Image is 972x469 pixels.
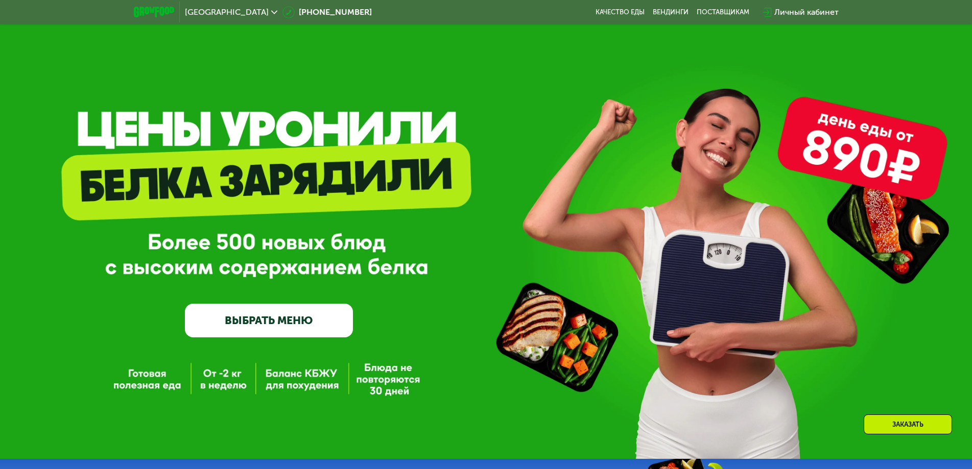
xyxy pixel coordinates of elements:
div: Заказать [864,414,952,434]
a: ВЫБРАТЬ МЕНЮ [185,304,353,337]
div: Личный кабинет [774,6,839,18]
span: [GEOGRAPHIC_DATA] [185,8,269,16]
div: поставщикам [697,8,749,16]
a: Качество еды [596,8,645,16]
a: [PHONE_NUMBER] [282,6,372,18]
a: Вендинги [653,8,689,16]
